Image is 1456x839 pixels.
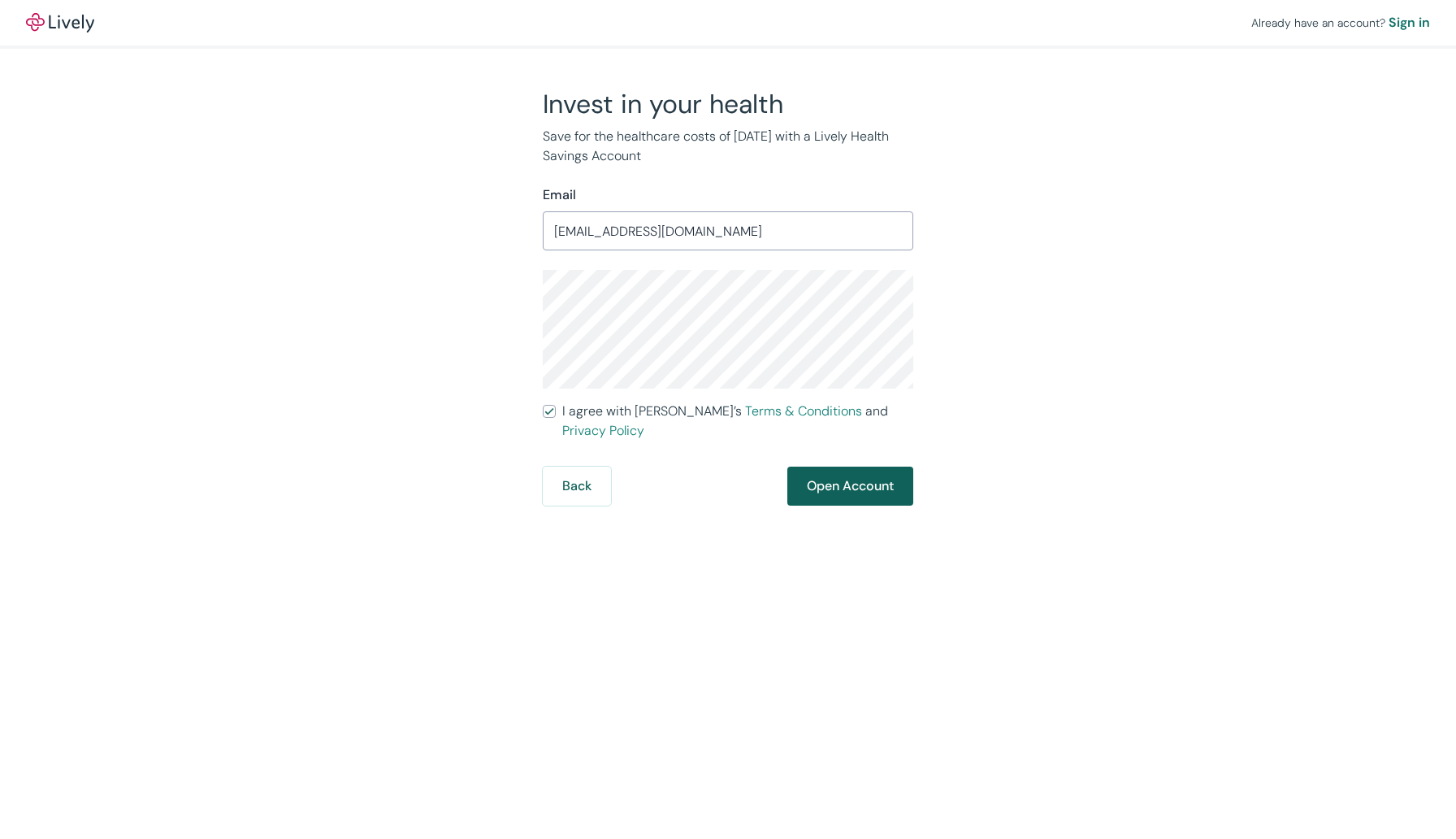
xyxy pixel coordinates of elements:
[543,127,913,166] p: Save for the healthcare costs of [DATE] with a Lively Health Savings Account
[26,13,94,33] img: Lively
[562,422,644,439] a: Privacy Policy
[26,13,94,33] a: LivelyLively
[1251,13,1430,33] div: Already have an account?
[543,185,576,205] label: Email
[787,467,913,506] button: Open Account
[1389,13,1430,33] a: Sign in
[562,402,913,441] span: I agree with [PERSON_NAME]’s and
[543,88,913,120] h2: Invest in your health
[543,467,611,506] button: Back
[745,402,862,419] a: Terms & Conditions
